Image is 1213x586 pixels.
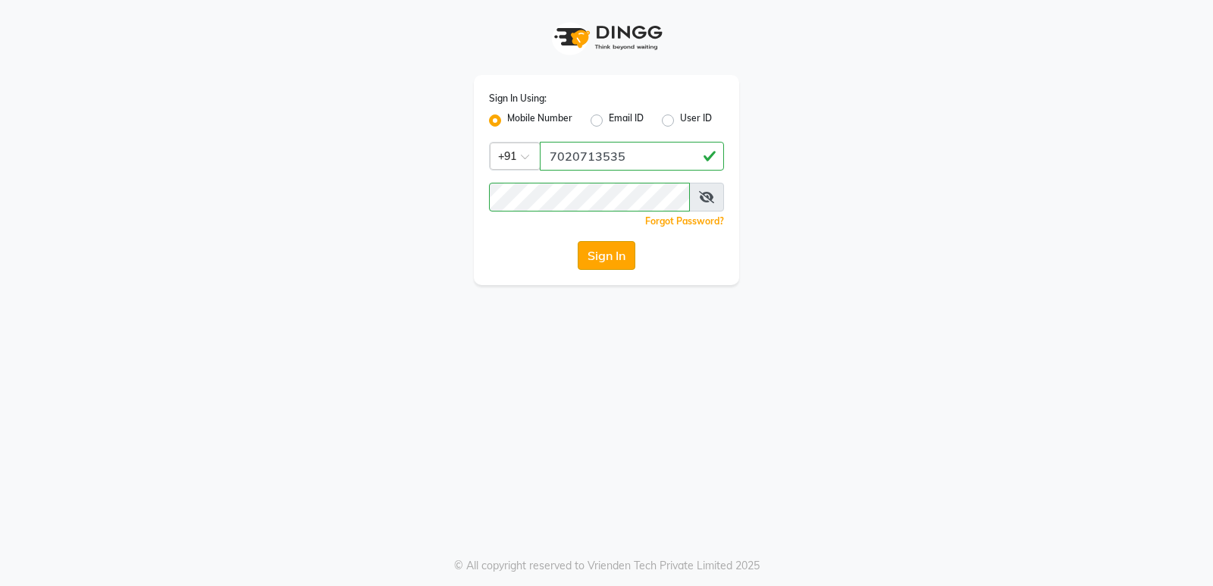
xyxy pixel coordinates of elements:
label: Email ID [609,111,644,130]
label: User ID [680,111,712,130]
a: Forgot Password? [645,215,724,227]
input: Username [540,142,724,171]
button: Sign In [578,241,635,270]
img: logo1.svg [546,15,667,60]
input: Username [489,183,690,212]
label: Sign In Using: [489,92,547,105]
label: Mobile Number [507,111,572,130]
